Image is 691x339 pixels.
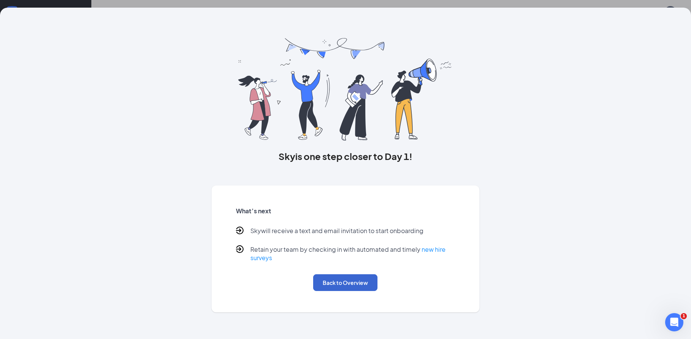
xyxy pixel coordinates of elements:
[250,245,455,262] p: Retain your team by checking in with automated and timely
[665,313,683,331] iframe: Intercom live chat
[313,274,377,291] button: Back to Overview
[250,227,424,236] p: Sky will receive a text and email invitation to start onboarding
[681,313,687,319] span: 1
[212,150,479,163] h3: Sky is one step closer to Day 1!
[238,38,452,141] img: you are all set
[236,207,455,215] h5: What’s next
[250,245,446,262] a: new hire surveys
